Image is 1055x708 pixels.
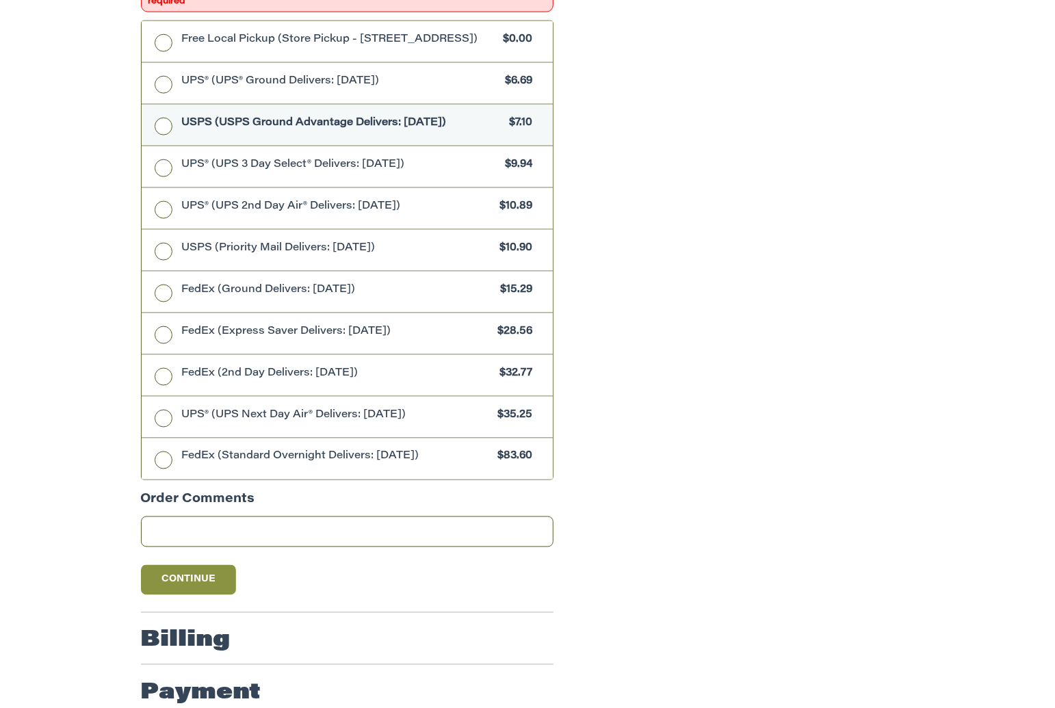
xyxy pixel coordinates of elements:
span: USPS (Priority Mail Delivers: [DATE]) [181,241,493,257]
span: FedEx (Ground Delivers: [DATE]) [181,283,494,298]
span: $35.25 [491,408,533,423]
h2: Billing [141,627,231,655]
span: Free Local Pickup (Store Pickup - [STREET_ADDRESS]) [181,32,497,48]
span: $0.00 [497,32,533,48]
span: UPS® (UPS 2nd Day Air® Delivers: [DATE]) [181,199,493,215]
span: FedEx (Express Saver Delivers: [DATE]) [181,324,491,340]
span: $83.60 [491,449,533,465]
span: $10.89 [493,199,533,215]
legend: Order Comments [141,491,255,516]
h2: Payment [141,680,261,707]
span: $6.69 [499,74,533,90]
span: UPS® (UPS Next Day Air® Delivers: [DATE]) [181,408,491,423]
span: FedEx (Standard Overnight Delivers: [DATE]) [181,449,491,465]
button: Continue [141,565,237,595]
span: $9.94 [499,157,533,173]
span: FedEx (2nd Day Delivers: [DATE]) [181,366,493,382]
span: UPS® (UPS 3 Day Select® Delivers: [DATE]) [181,157,499,173]
span: $10.90 [493,241,533,257]
span: $7.10 [503,116,533,131]
span: USPS (USPS Ground Advantage Delivers: [DATE]) [181,116,503,131]
span: UPS® (UPS® Ground Delivers: [DATE]) [181,74,499,90]
span: $28.56 [491,324,533,340]
span: $15.29 [494,283,533,298]
span: $32.77 [493,366,533,382]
